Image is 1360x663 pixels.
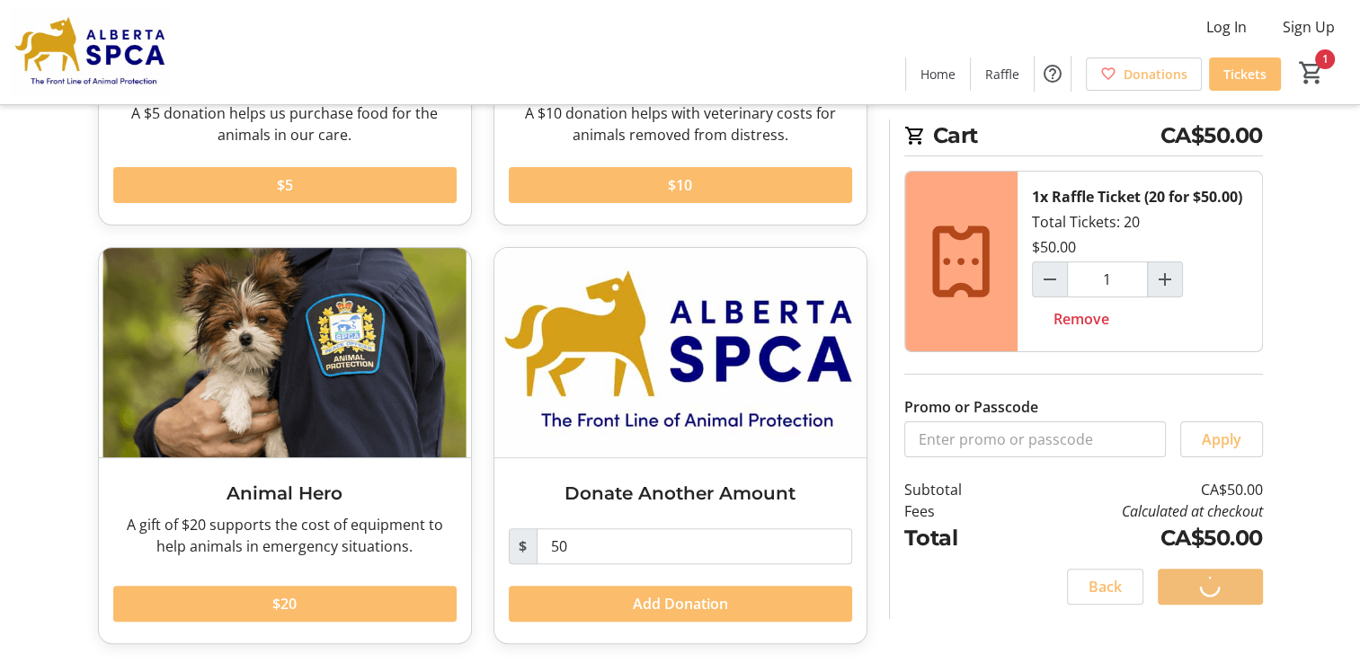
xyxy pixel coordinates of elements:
[1192,13,1261,41] button: Log In
[537,528,852,564] input: Donation Amount
[113,102,457,146] div: A $5 donation helps us purchase food for the animals in our care.
[1018,172,1262,351] div: Total Tickets: 20
[904,421,1166,457] input: Enter promo or passcode
[1202,429,1241,450] span: Apply
[904,500,1009,522] td: Fees
[113,167,457,203] button: $5
[1053,308,1109,330] span: Remove
[494,248,867,457] img: Donate Another Amount
[1033,262,1067,296] button: Decrement by one
[904,396,1038,418] label: Promo or Passcode
[1124,65,1187,84] span: Donations
[1008,479,1262,500] td: CA$50.00
[272,593,297,614] span: $20
[509,586,852,622] button: Add Donation
[99,248,471,457] img: Animal Hero
[668,174,692,196] span: $10
[1283,16,1335,38] span: Sign Up
[1089,576,1122,597] span: Back
[11,7,171,97] img: Alberta SPCA's Logo
[1180,421,1263,457] button: Apply
[509,102,852,146] div: A $10 donation helps with veterinary costs for animals removed from distress.
[985,65,1019,84] span: Raffle
[1067,261,1148,297] input: Raffle Ticket (20 for $50.00) Quantity
[509,528,538,564] span: $
[113,586,457,622] button: $20
[1035,56,1071,92] button: Help
[1086,57,1202,91] a: Donations
[1148,262,1182,296] button: Increment by one
[509,167,852,203] button: $10
[1295,57,1328,89] button: Cart
[113,514,457,557] div: A gift of $20 supports the cost of equipment to help animals in emergency situations.
[904,522,1009,554] td: Total
[1223,65,1267,84] span: Tickets
[920,65,956,84] span: Home
[1008,522,1262,554] td: CA$50.00
[509,480,852,507] h3: Donate Another Amount
[1032,186,1242,208] div: 1x Raffle Ticket (20 for $50.00)
[1209,57,1281,91] a: Tickets
[1008,500,1262,522] td: Calculated at checkout
[277,174,293,196] span: $5
[906,57,970,91] a: Home
[1160,119,1263,152] span: CA$50.00
[1067,569,1143,605] button: Back
[971,57,1034,91] a: Raffle
[633,593,728,614] span: Add Donation
[1032,301,1131,337] button: Remove
[1268,13,1349,41] button: Sign Up
[1206,16,1247,38] span: Log In
[113,480,457,507] h3: Animal Hero
[1032,236,1076,258] div: $50.00
[904,119,1263,156] h2: Cart
[904,479,1009,500] td: Subtotal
